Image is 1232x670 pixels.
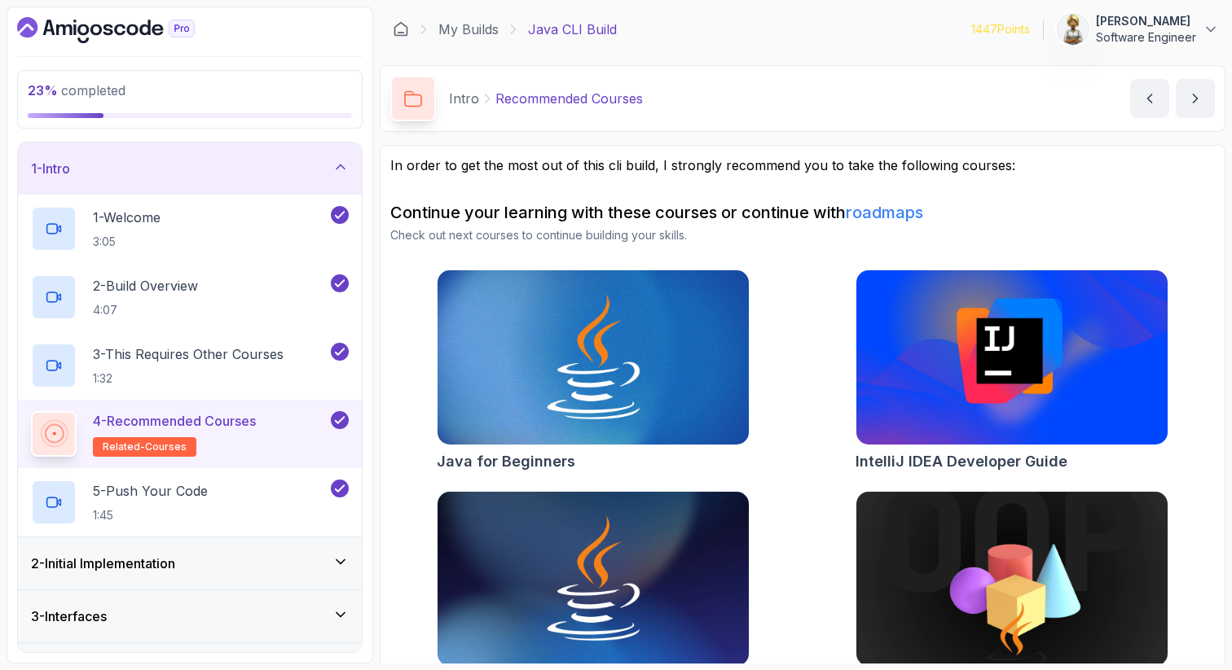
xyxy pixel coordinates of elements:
h3: 2 - Initial Implementation [31,554,175,573]
h3: 3 - Interfaces [31,607,107,626]
button: previous content [1130,79,1169,118]
span: 23 % [28,82,58,99]
p: 1:32 [93,370,284,387]
p: 5 - Push Your Code [93,481,208,501]
a: Dashboard [17,17,232,43]
img: Java for Developers card [438,492,749,666]
button: 2-Build Overview4:07 [31,274,349,320]
p: 1 - Welcome [93,208,161,227]
span: related-courses [103,440,187,453]
p: 4 - Recommended Courses [93,411,256,431]
p: 2 - Build Overview [93,276,198,296]
p: Java CLI Build [528,20,617,39]
p: 3:05 [93,234,161,250]
p: 4:07 [93,302,198,318]
a: roadmaps [846,203,923,222]
h3: 1 - Intro [31,159,70,178]
img: IntelliJ IDEA Developer Guide card [856,270,1168,444]
a: Java for Beginners cardJava for Beginners [437,269,750,473]
p: [PERSON_NAME] [1096,13,1196,29]
p: Software Engineer [1096,29,1196,46]
a: Dashboard [393,21,409,37]
button: 3-Interfaces [18,590,362,642]
img: user profile image [1058,14,1089,45]
p: Intro [449,89,479,108]
img: Java Object Oriented Programming card [856,492,1168,666]
h2: Continue your learning with these courses or continue with [390,201,1215,224]
button: next content [1176,79,1215,118]
h2: Java for Beginners [437,450,575,473]
a: My Builds [438,20,499,39]
button: 2-Initial Implementation [18,537,362,589]
button: 1-Intro [18,142,362,195]
p: 1:45 [93,507,208,523]
a: IntelliJ IDEA Developer Guide cardIntelliJ IDEA Developer Guide [856,269,1168,473]
img: Java for Beginners card [438,270,749,444]
button: 4-Recommended Coursesrelated-courses [31,411,349,457]
p: Recommended Courses [495,89,643,108]
button: 5-Push Your Code1:45 [31,480,349,525]
span: completed [28,82,125,99]
p: Check out next courses to continue building your skills. [390,227,1215,243]
p: In order to get the most out of this cli build, I strongly recommend you to take the following co... [390,155,1215,175]
button: user profile image[PERSON_NAME]Software Engineer [1057,13,1219,46]
p: 3 - This Requires Other Courses [93,344,284,364]
button: 1-Welcome3:05 [31,206,349,252]
p: 1447 Points [971,21,1030,37]
button: 3-This Requires Other Courses1:32 [31,343,349,388]
h2: IntelliJ IDEA Developer Guide [856,450,1067,473]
